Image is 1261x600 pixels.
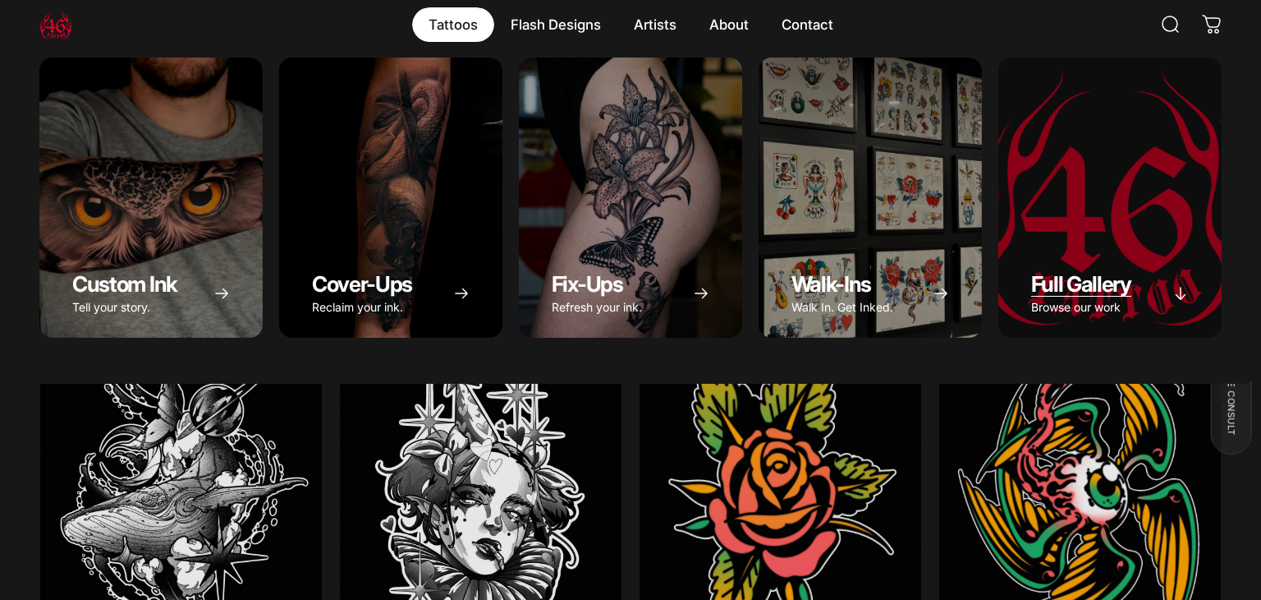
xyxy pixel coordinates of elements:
[312,300,412,315] p: Reclaim your ink.
[693,7,765,42] summary: About
[791,300,893,315] p: Walk In. Get Inked.
[279,58,502,338] a: Cover-Ups
[552,300,642,315] p: Refresh your ink.
[759,58,982,338] a: Walk-Ins
[1194,7,1230,43] a: 0 items
[412,7,850,42] nav: Primary
[494,7,617,42] summary: Flash Designs
[791,271,872,297] span: Walk-Ins
[312,271,412,297] span: Cover-Ups
[552,271,623,297] span: Fix-Ups
[519,58,742,338] a: Fix-Ups
[998,58,1222,338] a: Full Gallery
[1031,300,1131,315] p: Browse our work
[39,58,263,338] a: Custom Ink
[765,7,850,42] a: Contact
[72,300,177,315] p: Tell your story.
[72,271,177,297] span: Custom Ink
[412,7,494,42] summary: Tattoos
[617,7,693,42] summary: Artists
[1031,271,1131,297] span: Full Gallery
